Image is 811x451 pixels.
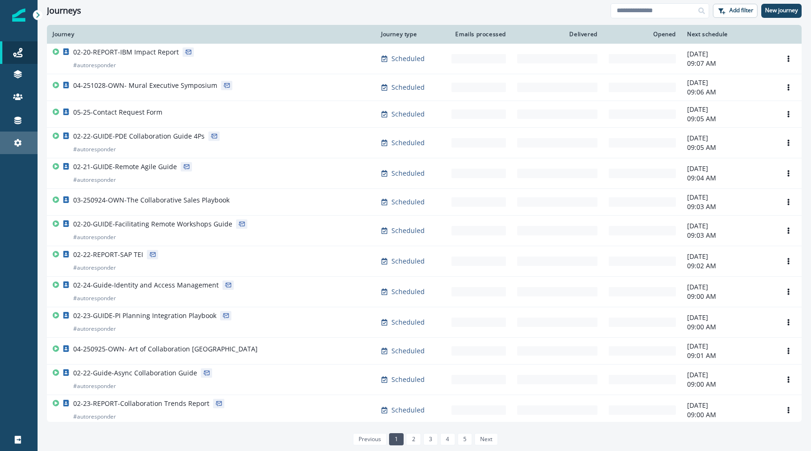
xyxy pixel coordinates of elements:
button: Options [781,166,796,180]
div: Emails processed [451,31,506,38]
p: 03-250924-OWN-The Collaborative Sales Playbook [73,195,230,205]
a: 02-22-Guide-Async Collaboration Guide#autoresponderScheduled-[DATE]09:00 AMOptions [47,365,802,395]
p: 09:03 AM [687,231,770,240]
div: Journey [53,31,370,38]
a: Page 5 [458,433,472,445]
p: New journey [765,7,798,14]
a: 03-250924-OWN-The Collaborative Sales PlaybookScheduled-[DATE]09:03 AMOptions [47,189,802,216]
p: Scheduled [391,226,425,235]
p: Scheduled [391,405,425,415]
a: 04-251028-OWN- Mural Executive SymposiumScheduled-[DATE]09:06 AMOptions [47,74,802,101]
button: Options [781,344,796,358]
div: Opened [609,31,676,38]
a: 02-23-REPORT-Collaboration Trends Report#autoresponderScheduled-[DATE]09:00 AMOptions [47,395,802,426]
p: [DATE] [687,313,770,322]
p: 09:00 AM [687,322,770,332]
a: Page 3 [423,433,438,445]
p: 09:01 AM [687,351,770,360]
p: 09:06 AM [687,87,770,97]
button: Options [781,136,796,150]
p: [DATE] [687,370,770,380]
p: [DATE] [687,252,770,261]
p: 09:04 AM [687,173,770,183]
p: 02-24-Guide-Identity and Access Management [73,280,219,290]
p: [DATE] [687,78,770,87]
p: Scheduled [391,257,425,266]
p: 09:05 AM [687,143,770,152]
p: 09:00 AM [687,410,770,420]
p: Scheduled [391,318,425,327]
div: Next schedule [687,31,770,38]
p: 09:03 AM [687,202,770,211]
p: Scheduled [391,287,425,296]
button: Options [781,107,796,121]
a: Page 2 [406,433,421,445]
p: 04-250925-OWN- Art of Collaboration [GEOGRAPHIC_DATA] [73,344,258,354]
p: Scheduled [391,83,425,92]
p: [DATE] [687,221,770,231]
p: 09:02 AM [687,261,770,271]
button: Options [781,373,796,387]
p: Scheduled [391,138,425,148]
p: 09:05 AM [687,114,770,124]
button: Options [781,254,796,268]
a: 04-250925-OWN- Art of Collaboration [GEOGRAPHIC_DATA]Scheduled-[DATE]09:01 AMOptions [47,338,802,365]
a: 02-24-Guide-Identity and Access Management#autoresponderScheduled-[DATE]09:00 AMOptions [47,277,802,307]
p: 04-251028-OWN- Mural Executive Symposium [73,81,217,90]
p: # autoresponder [73,412,116,421]
p: Scheduled [391,54,425,63]
p: # autoresponder [73,175,116,185]
p: # autoresponder [73,61,116,70]
p: [DATE] [687,282,770,292]
p: Scheduled [391,375,425,384]
p: 09:00 AM [687,292,770,301]
p: # autoresponder [73,294,116,303]
p: # autoresponder [73,233,116,242]
p: [DATE] [687,342,770,351]
a: Page 4 [440,433,455,445]
a: 02-23-GUIDE-PI Planning Integration Playbook#autoresponderScheduled-[DATE]09:00 AMOptions [47,307,802,338]
p: [DATE] [687,193,770,202]
h1: Journeys [47,6,81,16]
p: 02-21-GUIDE-Remote Agile Guide [73,162,177,171]
p: Scheduled [391,169,425,178]
p: 05-25-Contact Request Form [73,108,162,117]
p: Scheduled [391,346,425,356]
p: [DATE] [687,401,770,410]
p: 02-22-Guide-Async Collaboration Guide [73,368,197,378]
p: Scheduled [391,197,425,207]
p: # autoresponder [73,381,116,391]
button: Options [781,52,796,66]
div: Journey type [381,31,440,38]
button: Options [781,315,796,329]
button: Options [781,195,796,209]
a: 02-20-GUIDE-Facilitating Remote Workshops Guide#autoresponderScheduled-[DATE]09:03 AMOptions [47,216,802,246]
p: 02-23-REPORT-Collaboration Trends Report [73,399,209,408]
img: Inflection [12,8,25,22]
p: 02-22-GUIDE-PDE Collaboration Guide 4Ps [73,132,205,141]
p: [DATE] [687,164,770,173]
a: 02-21-GUIDE-Remote Agile Guide#autoresponderScheduled-[DATE]09:04 AMOptions [47,158,802,189]
button: Add filter [713,4,757,18]
p: 09:07 AM [687,59,770,68]
p: 02-23-GUIDE-PI Planning Integration Playbook [73,311,216,320]
p: 02-20-GUIDE-Facilitating Remote Workshops Guide [73,219,232,229]
a: Page 1 is your current page [389,433,404,445]
button: Options [781,80,796,94]
p: 09:00 AM [687,380,770,389]
p: # autoresponder [73,324,116,334]
a: Next page [474,433,498,445]
button: New journey [761,4,802,18]
button: Options [781,403,796,417]
a: 05-25-Contact Request FormScheduled-[DATE]09:05 AMOptions [47,101,802,128]
a: 02-20-REPORT-IBM Impact Report#autoresponderScheduled-[DATE]09:07 AMOptions [47,44,802,74]
p: Add filter [729,7,753,14]
p: Scheduled [391,109,425,119]
button: Options [781,285,796,299]
p: # autoresponder [73,145,116,154]
div: Delivered [517,31,597,38]
p: [DATE] [687,49,770,59]
ul: Pagination [351,433,498,445]
p: 02-20-REPORT-IBM Impact Report [73,47,179,57]
p: # autoresponder [73,263,116,272]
